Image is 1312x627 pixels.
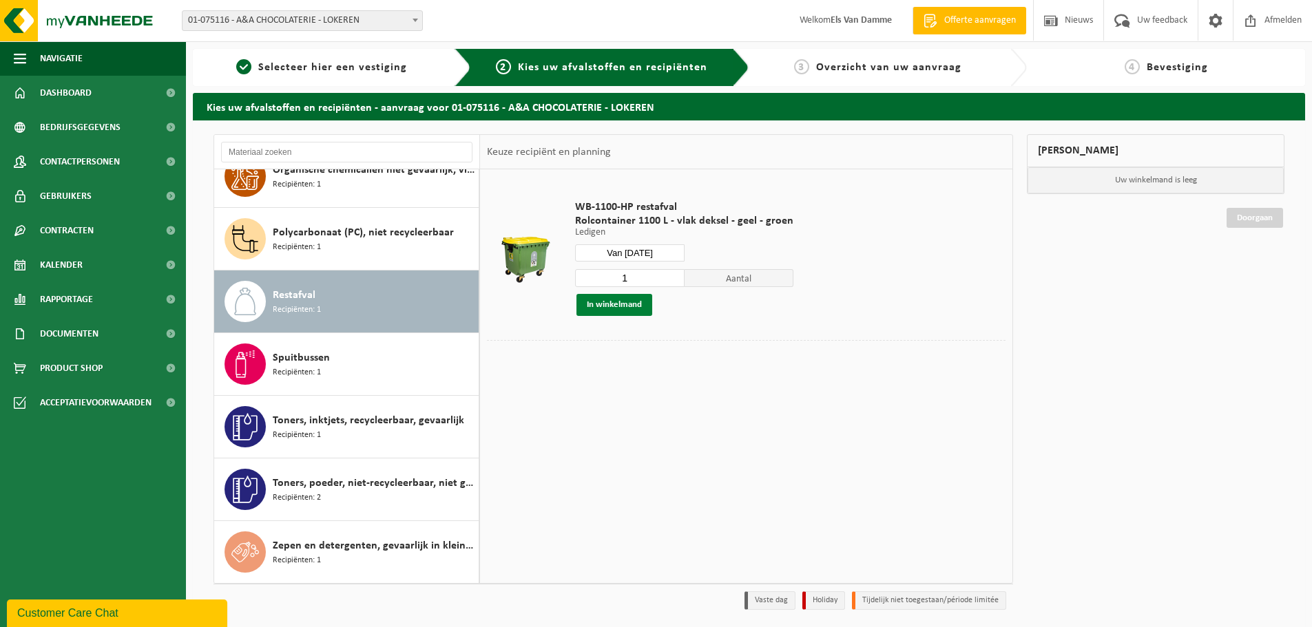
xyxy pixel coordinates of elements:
span: 3 [794,59,809,74]
span: Recipiënten: 1 [273,304,321,317]
span: Organische chemicaliën niet gevaarlijk, vloeibaar in kleinverpakking [273,162,475,178]
h2: Kies uw afvalstoffen en recipiënten - aanvraag voor 01-075116 - A&A CHOCOLATERIE - LOKEREN [193,93,1305,120]
span: Recipiënten: 1 [273,241,321,254]
p: Ledigen [575,228,793,237]
span: Rolcontainer 1100 L - vlak deksel - geel - groen [575,214,793,228]
li: Vaste dag [744,591,795,610]
a: Offerte aanvragen [913,7,1026,34]
span: Spuitbussen [273,350,330,366]
span: Recipiënten: 2 [273,491,321,504]
p: Uw winkelmand is leeg [1028,167,1284,193]
button: Spuitbussen Recipiënten: 1 [214,333,479,396]
span: Selecteer hier een vestiging [258,62,407,73]
li: Holiday [802,591,845,610]
span: Offerte aanvragen [941,14,1019,28]
a: Doorgaan [1227,208,1283,228]
button: Toners, poeder, niet-recycleerbaar, niet gevaarlijk Recipiënten: 2 [214,458,479,521]
strong: Els Van Damme [831,15,892,25]
span: Contactpersonen [40,145,120,179]
span: Documenten [40,317,98,351]
span: Kies uw afvalstoffen en recipiënten [518,62,707,73]
button: Organische chemicaliën niet gevaarlijk, vloeibaar in kleinverpakking Recipiënten: 1 [214,145,479,208]
span: WB-1100-HP restafval [575,200,793,214]
span: Polycarbonaat (PC), niet recycleerbaar [273,224,454,241]
span: Product Shop [40,351,103,385]
div: [PERSON_NAME] [1027,134,1284,167]
div: Keuze recipiënt en planning [480,135,618,169]
span: Bevestiging [1147,62,1208,73]
span: 1 [236,59,251,74]
span: Kalender [40,248,83,282]
span: 01-075116 - A&A CHOCOLATERIE - LOKEREN [182,10,423,31]
span: Toners, poeder, niet-recycleerbaar, niet gevaarlijk [273,475,475,491]
button: Zepen en detergenten, gevaarlijk in kleinverpakking Recipiënten: 1 [214,521,479,583]
span: Acceptatievoorwaarden [40,385,152,420]
span: Recipiënten: 1 [273,178,321,191]
span: Bedrijfsgegevens [40,110,121,145]
span: Recipiënten: 1 [273,429,321,442]
span: Zepen en detergenten, gevaarlijk in kleinverpakking [273,538,475,554]
span: Rapportage [40,282,93,317]
span: Recipiënten: 1 [273,366,321,379]
span: Restafval [273,287,315,304]
span: 4 [1125,59,1140,74]
input: Selecteer datum [575,244,685,262]
span: Contracten [40,213,94,248]
iframe: chat widget [7,597,230,627]
li: Tijdelijk niet toegestaan/période limitée [852,591,1006,610]
button: In winkelmand [576,294,652,316]
span: Dashboard [40,76,92,110]
span: Toners, inktjets, recycleerbaar, gevaarlijk [273,412,464,429]
span: Overzicht van uw aanvraag [816,62,961,73]
a: 1Selecteer hier een vestiging [200,59,444,76]
span: 2 [496,59,511,74]
span: Aantal [685,269,794,287]
span: Navigatie [40,41,83,76]
span: 01-075116 - A&A CHOCOLATERIE - LOKEREN [183,11,422,30]
span: Recipiënten: 1 [273,554,321,567]
button: Toners, inktjets, recycleerbaar, gevaarlijk Recipiënten: 1 [214,396,479,458]
span: Gebruikers [40,179,92,213]
input: Materiaal zoeken [221,142,472,162]
button: Restafval Recipiënten: 1 [214,270,479,333]
button: Polycarbonaat (PC), niet recycleerbaar Recipiënten: 1 [214,208,479,270]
